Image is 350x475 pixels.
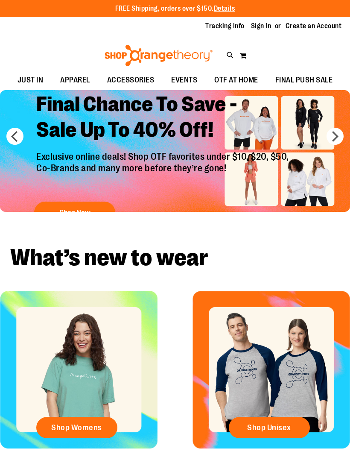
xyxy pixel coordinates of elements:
[327,128,344,145] button: next
[163,70,206,90] a: EVENTS
[34,202,115,223] button: Shop Now
[214,5,235,12] a: Details
[51,423,102,432] span: Shop Womens
[205,21,245,31] a: Tracking Info
[52,70,99,90] a: APPAREL
[17,70,44,90] span: JUST IN
[107,70,155,90] span: ACCESSORIES
[30,151,297,193] p: Exclusive online deals! Shop OTF favorites under $10, $20, $50, Co-Brands and many more before th...
[103,45,214,66] img: Shop Orangetheory
[267,70,341,90] a: FINAL PUSH SALE
[286,21,342,31] a: Create an Account
[99,70,163,90] a: ACCESSORIES
[6,128,23,145] button: prev
[60,70,90,90] span: APPAREL
[275,70,333,90] span: FINAL PUSH SALE
[251,21,271,31] a: Sign In
[214,70,258,90] span: OTF AT HOME
[10,246,340,270] h2: What’s new to wear
[247,423,291,432] span: Shop Unisex
[229,417,310,438] a: Shop Unisex
[9,70,52,90] a: JUST IN
[30,85,297,227] a: Final Chance To Save -Sale Up To 40% Off! Exclusive online deals! Shop OTF favorites under $10, $...
[206,70,267,90] a: OTF AT HOME
[30,85,297,151] h2: Final Chance To Save - Sale Up To 40% Off!
[171,70,197,90] span: EVENTS
[36,417,117,438] a: Shop Womens
[115,4,235,14] p: FREE Shipping, orders over $150.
